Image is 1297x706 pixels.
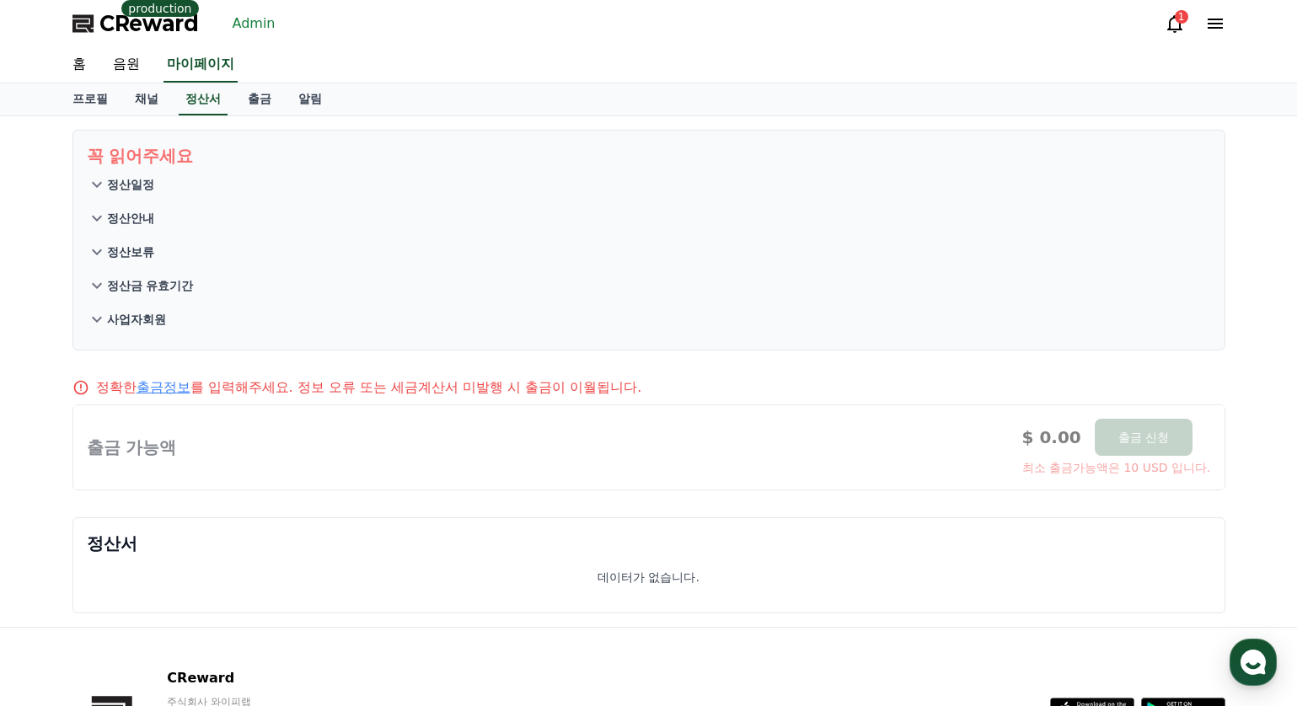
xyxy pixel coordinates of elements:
[87,144,1211,168] p: 꼭 읽어주세요
[598,569,699,586] p: 데이터가 없습니다.
[137,379,190,395] a: 출금정보
[163,47,238,83] a: 마이페이지
[226,10,282,37] a: Admin
[285,83,335,115] a: 알림
[72,10,199,37] a: CReward
[107,277,194,294] p: 정산금 유효기간
[87,201,1211,235] button: 정산안내
[107,176,154,193] p: 정산일정
[87,269,1211,302] button: 정산금 유효기간
[107,243,154,260] p: 정산보류
[99,47,153,83] a: 음원
[87,168,1211,201] button: 정산일정
[107,210,154,227] p: 정산안내
[121,83,172,115] a: 채널
[96,377,642,398] p: 정확한 를 입력해주세요. 정보 오류 또는 세금계산서 미발행 시 출금이 이월됩니다.
[87,532,1211,555] p: 정산서
[234,83,285,115] a: 출금
[107,311,166,328] p: 사업자회원
[59,47,99,83] a: 홈
[1165,13,1185,34] a: 1
[179,83,228,115] a: 정산서
[1175,10,1188,24] div: 1
[87,235,1211,269] button: 정산보류
[167,668,463,688] p: CReward
[59,83,121,115] a: 프로필
[87,302,1211,336] button: 사업자회원
[99,10,199,37] span: CReward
